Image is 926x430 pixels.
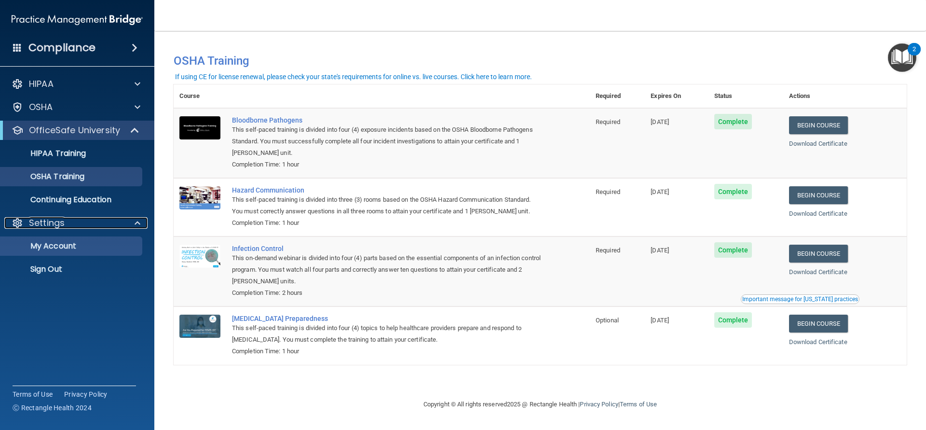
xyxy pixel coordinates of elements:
[651,247,669,254] span: [DATE]
[789,245,848,263] a: Begin Course
[714,242,752,258] span: Complete
[596,247,620,254] span: Required
[232,186,542,194] a: Hazard Communication
[12,10,143,29] img: PMB logo
[174,54,907,68] h4: OSHA Training
[714,184,752,199] span: Complete
[232,322,542,346] div: This self-paced training is divided into four (4) topics to help healthcare providers prepare and...
[708,84,783,108] th: Status
[232,252,542,287] div: This on-demand webinar is divided into four (4) parts based on the essential components of an inf...
[232,245,542,252] a: Infection Control
[714,312,752,328] span: Complete
[596,188,620,195] span: Required
[714,114,752,129] span: Complete
[789,116,848,134] a: Begin Course
[29,217,65,229] p: Settings
[6,172,84,181] p: OSHA Training
[742,296,858,302] div: Important message for [US_STATE] practices
[232,124,542,159] div: This self-paced training is divided into four (4) exposure incidents based on the OSHA Bloodborne...
[364,389,716,420] div: Copyright © All rights reserved 2025 @ Rectangle Health | |
[174,84,226,108] th: Course
[651,317,669,324] span: [DATE]
[29,101,53,113] p: OSHA
[590,84,645,108] th: Required
[28,41,95,55] h4: Compliance
[789,315,848,333] a: Begin Course
[741,294,859,304] button: Read this if you are a dental practitioner in the state of CA
[6,241,138,251] p: My Account
[175,73,532,80] div: If using CE for license renewal, please check your state's requirements for online vs. live cours...
[789,338,847,346] a: Download Certificate
[13,389,53,399] a: Terms of Use
[789,140,847,147] a: Download Certificate
[12,217,140,229] a: Settings
[789,210,847,217] a: Download Certificate
[12,125,140,136] a: OfficeSafe University
[580,401,618,408] a: Privacy Policy
[645,84,708,108] th: Expires On
[12,78,140,90] a: HIPAA
[232,287,542,299] div: Completion Time: 2 hours
[174,72,533,82] button: If using CE for license renewal, please check your state's requirements for online vs. live cours...
[232,194,542,217] div: This self-paced training is divided into three (3) rooms based on the OSHA Hazard Communication S...
[29,78,54,90] p: HIPAA
[232,217,542,229] div: Completion Time: 1 hour
[620,401,657,408] a: Terms of Use
[12,101,140,113] a: OSHA
[596,317,619,324] span: Optional
[6,195,138,205] p: Continuing Education
[912,49,916,62] div: 2
[232,159,542,170] div: Completion Time: 1 hour
[651,188,669,195] span: [DATE]
[13,403,92,413] span: Ⓒ Rectangle Health 2024
[29,125,120,136] p: OfficeSafe University
[789,268,847,276] a: Download Certificate
[232,346,542,357] div: Completion Time: 1 hour
[6,149,86,158] p: HIPAA Training
[596,118,620,125] span: Required
[232,116,542,124] a: Bloodborne Pathogens
[232,315,542,322] a: [MEDICAL_DATA] Preparedness
[6,264,138,274] p: Sign Out
[64,389,108,399] a: Privacy Policy
[783,84,907,108] th: Actions
[651,118,669,125] span: [DATE]
[789,186,848,204] a: Begin Course
[888,43,916,72] button: Open Resource Center, 2 new notifications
